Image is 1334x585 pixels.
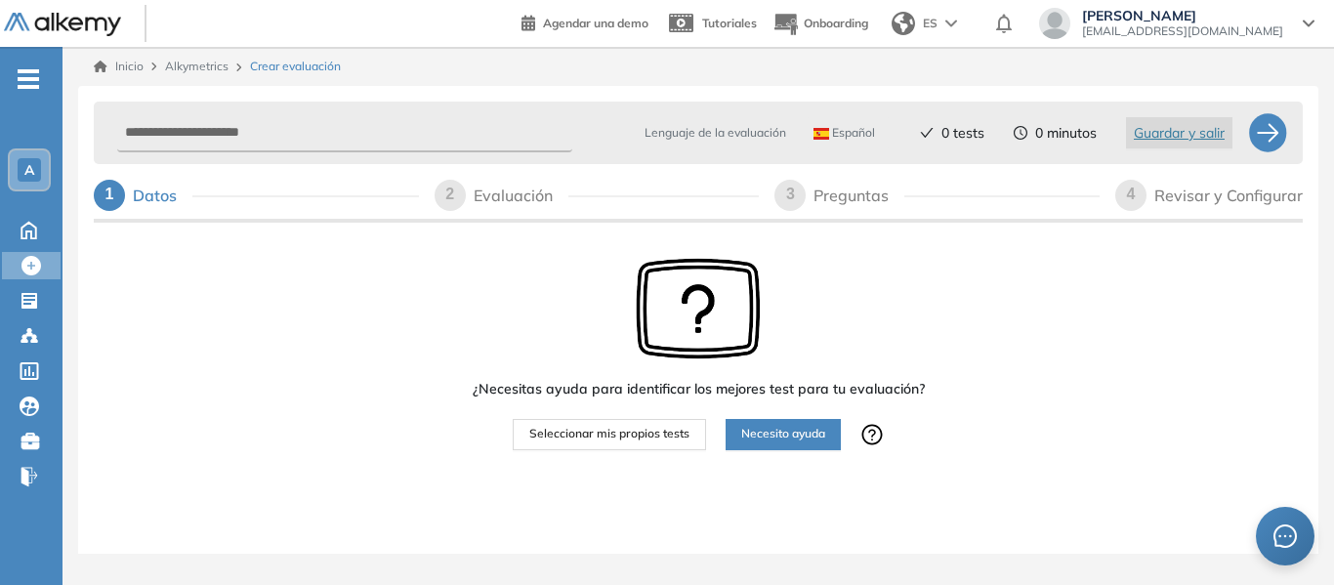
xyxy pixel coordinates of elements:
span: 2 [445,186,454,202]
button: Guardar y salir [1126,117,1232,148]
i: - [18,77,39,81]
span: A [24,162,34,178]
div: Evaluación [474,180,568,211]
span: [EMAIL_ADDRESS][DOMAIN_NAME] [1082,23,1283,39]
span: 0 tests [941,123,984,144]
span: 1 [105,186,114,202]
span: Crear evaluación [250,58,341,75]
span: check [920,126,934,140]
span: ES [923,15,938,32]
button: Onboarding [772,3,868,45]
span: Onboarding [804,16,868,30]
span: Español [813,125,875,141]
button: Necesito ayuda [726,419,841,450]
img: Logo [4,13,121,37]
span: Necesito ayuda [741,425,825,443]
span: 3 [786,186,795,202]
span: Seleccionar mis propios tests [529,425,689,443]
span: Agendar una demo [543,16,648,30]
div: Datos [133,180,192,211]
span: Guardar y salir [1134,122,1225,144]
span: ¿Necesitas ayuda para identificar los mejores test para tu evaluación? [473,379,925,399]
span: clock-circle [1014,126,1027,140]
span: Tutoriales [702,16,757,30]
span: Alkymetrics [165,59,229,73]
span: Lenguaje de la evaluación [645,124,786,142]
span: 4 [1127,186,1136,202]
img: world [892,12,915,35]
div: Preguntas [813,180,904,211]
img: arrow [945,20,957,27]
span: [PERSON_NAME] [1082,8,1283,23]
div: Revisar y Configurar [1154,180,1303,211]
img: ESP [813,128,829,140]
div: 1Datos [94,180,419,211]
span: message [1273,524,1297,548]
span: 0 minutos [1035,123,1097,144]
a: Inicio [94,58,144,75]
a: Agendar una demo [521,10,648,33]
button: Seleccionar mis propios tests [513,419,706,450]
